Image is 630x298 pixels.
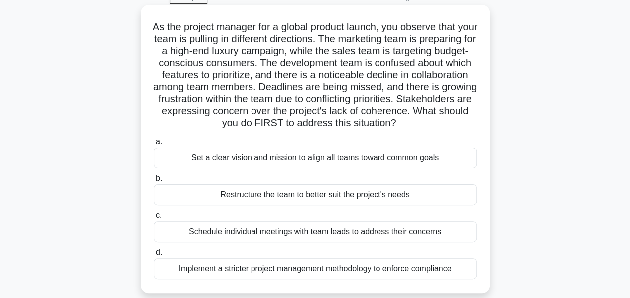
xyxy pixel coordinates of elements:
[154,221,477,242] div: Schedule individual meetings with team leads to address their concerns
[156,248,162,256] span: d.
[156,137,162,146] span: a.
[154,148,477,168] div: Set a clear vision and mission to align all teams toward common goals
[153,21,478,130] h5: As the project manager for a global product launch, you observe that your team is pulling in diff...
[156,174,162,182] span: b.
[154,258,477,279] div: Implement a stricter project management methodology to enforce compliance
[156,211,162,219] span: c.
[154,184,477,205] div: Restructure the team to better suit the project's needs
